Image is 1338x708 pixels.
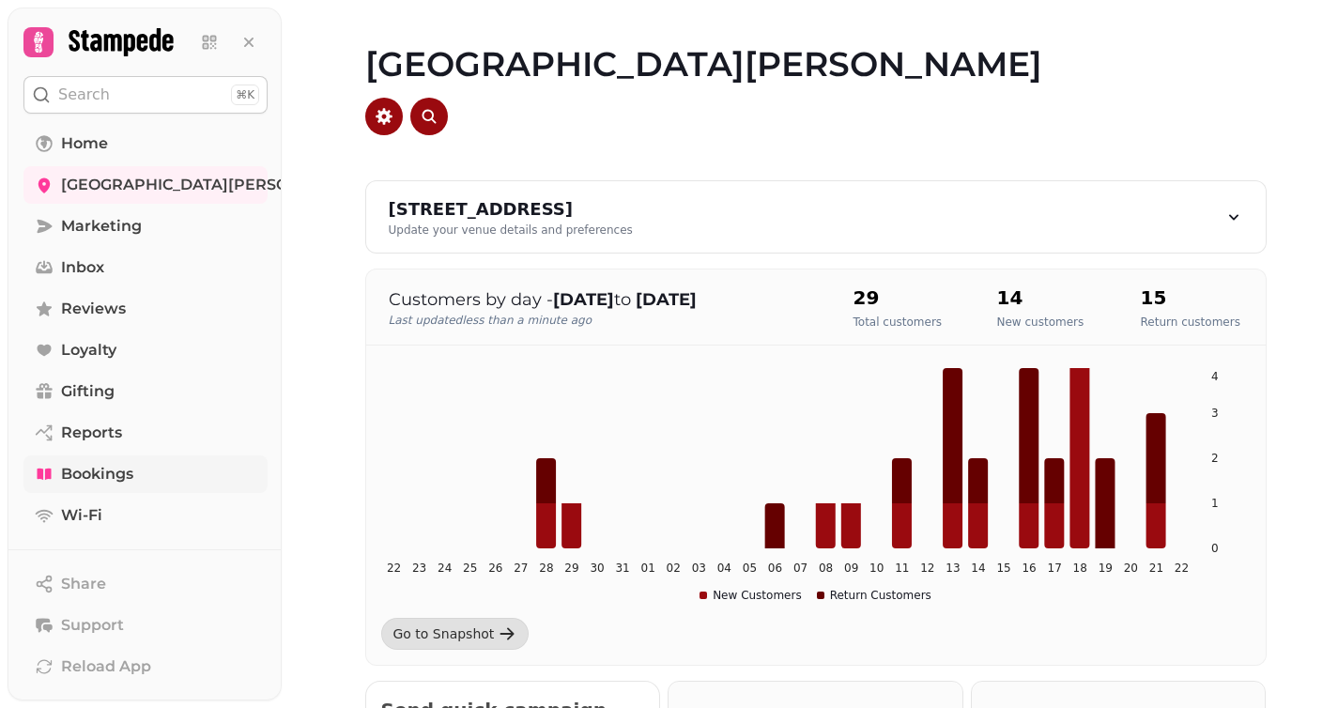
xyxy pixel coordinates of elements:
a: Home [23,125,268,162]
tspan: 01 [640,562,654,575]
tspan: 12 [920,562,934,575]
tspan: 28 [539,562,553,575]
tspan: 13 [946,562,960,575]
tspan: 22 [386,562,400,575]
tspan: 26 [488,562,502,575]
span: Inbox [61,256,104,279]
tspan: 02 [666,562,680,575]
div: Go to Snapshot [393,624,495,643]
tspan: 06 [767,562,781,575]
tspan: 09 [844,562,858,575]
span: Reports [61,422,122,444]
tspan: 14 [971,562,985,575]
tspan: 3 [1211,407,1219,420]
span: Loyalty [61,339,116,362]
tspan: 11 [895,562,909,575]
tspan: 4 [1211,370,1219,383]
a: Wi-Fi [23,497,268,534]
div: New Customers [700,588,802,603]
a: Inbox [23,249,268,286]
tspan: 21 [1148,562,1162,575]
p: Search [58,84,110,106]
tspan: 27 [514,562,528,575]
tspan: 24 [438,562,452,575]
a: Bookings [23,455,268,493]
span: Share [61,573,106,595]
span: Wi-Fi [61,504,102,527]
p: Return customers [1141,315,1240,330]
tspan: 23 [411,562,425,575]
span: Reviews [61,298,126,320]
h2: 15 [1141,285,1240,311]
p: Last updated less than a minute ago [389,313,816,328]
tspan: 16 [1022,562,1036,575]
span: Support [61,614,124,637]
div: Update your venue details and preferences [389,223,633,238]
tspan: 19 [1098,562,1112,575]
tspan: 25 [463,562,477,575]
span: Gifting [61,380,115,403]
span: Home [61,132,108,155]
tspan: 07 [792,562,807,575]
span: Bookings [61,463,133,485]
h2: 14 [997,285,1084,311]
button: Share [23,565,268,603]
tspan: 20 [1123,562,1137,575]
tspan: 15 [996,562,1010,575]
a: Go to Snapshot [381,618,530,650]
tspan: 05 [742,562,756,575]
tspan: 03 [691,562,705,575]
a: Marketing [23,208,268,245]
tspan: 08 [818,562,832,575]
a: [GEOGRAPHIC_DATA][PERSON_NAME] [23,166,268,204]
div: ⌘K [231,85,259,105]
tspan: 0 [1211,542,1219,555]
tspan: 2 [1211,452,1219,465]
button: Reload App [23,648,268,685]
tspan: 30 [590,562,604,575]
a: Reports [23,414,268,452]
h2: 29 [854,285,943,311]
span: [GEOGRAPHIC_DATA][PERSON_NAME] [61,174,361,196]
tspan: 10 [869,562,884,575]
tspan: 04 [716,562,731,575]
a: Loyalty [23,331,268,369]
div: [STREET_ADDRESS] [389,196,633,223]
tspan: 18 [1072,562,1086,575]
a: Reviews [23,290,268,328]
span: Reload App [61,655,151,678]
p: Customers by day - to [389,286,816,313]
span: Marketing [61,215,142,238]
strong: [DATE] [636,289,697,310]
tspan: 29 [564,562,578,575]
tspan: 22 [1174,562,1188,575]
tspan: 31 [615,562,629,575]
tspan: 17 [1047,562,1061,575]
p: Total customers [854,315,943,330]
button: Search⌘K [23,76,268,114]
p: New customers [997,315,1084,330]
div: Return Customers [817,588,931,603]
a: Gifting [23,373,268,410]
strong: [DATE] [553,289,614,310]
button: Support [23,607,268,644]
tspan: 1 [1211,497,1219,510]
